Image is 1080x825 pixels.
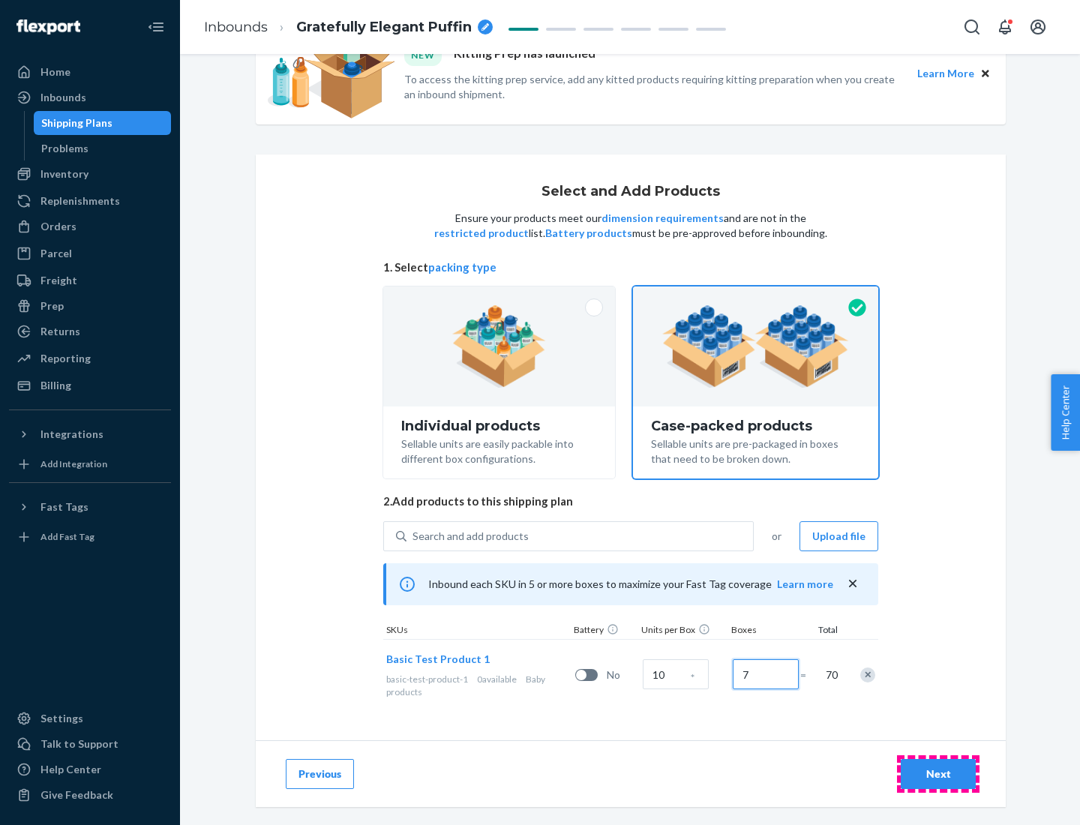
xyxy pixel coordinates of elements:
[860,667,875,682] div: Remove Item
[9,214,171,238] a: Orders
[433,211,829,241] p: Ensure your products meet our and are not in the list. must be pre-approved before inbounding.
[41,141,88,156] div: Problems
[651,433,860,466] div: Sellable units are pre-packaged in boxes that need to be broken down.
[9,162,171,186] a: Inventory
[9,757,171,781] a: Help Center
[386,652,490,665] span: Basic Test Product 1
[9,452,171,476] a: Add Integration
[40,530,94,543] div: Add Fast Tag
[607,667,637,682] span: No
[383,259,878,275] span: 1. Select
[412,529,529,544] div: Search and add products
[383,623,571,639] div: SKUs
[728,623,803,639] div: Boxes
[9,294,171,318] a: Prep
[452,305,546,388] img: individual-pack.facf35554cb0f1810c75b2bd6df2d64e.png
[40,762,101,777] div: Help Center
[40,736,118,751] div: Talk to Support
[404,45,442,65] div: NEW
[9,783,171,807] button: Give Feedback
[9,732,171,756] a: Talk to Support
[9,373,171,397] a: Billing
[9,85,171,109] a: Inbounds
[9,189,171,213] a: Replenishments
[638,623,728,639] div: Units per Box
[383,493,878,509] span: 2. Add products to this shipping plan
[9,346,171,370] a: Reporting
[990,12,1020,42] button: Open notifications
[777,577,833,592] button: Learn more
[651,418,860,433] div: Case-packed products
[40,787,113,802] div: Give Feedback
[386,673,468,685] span: basic-test-product-1
[917,65,974,82] button: Learn More
[401,418,597,433] div: Individual products
[799,521,878,551] button: Upload file
[901,759,976,789] button: Next
[913,766,963,781] div: Next
[571,623,638,639] div: Battery
[9,495,171,519] button: Fast Tags
[34,136,172,160] a: Problems
[9,241,171,265] a: Parcel
[541,184,720,199] h1: Select and Add Products
[40,273,77,288] div: Freight
[141,12,171,42] button: Close Navigation
[40,351,91,366] div: Reporting
[40,427,103,442] div: Integrations
[40,324,80,339] div: Returns
[404,72,904,102] p: To access the kitting prep service, add any kitted products requiring kitting preparation when yo...
[40,711,83,726] div: Settings
[16,19,80,34] img: Flexport logo
[957,12,987,42] button: Open Search Box
[40,457,107,470] div: Add Integration
[545,226,632,241] button: Battery products
[428,259,496,275] button: packing type
[40,90,86,105] div: Inbounds
[386,652,490,667] button: Basic Test Product 1
[286,759,354,789] button: Previous
[40,193,120,208] div: Replenishments
[401,433,597,466] div: Sellable units are easily packable into different box configurations.
[733,659,799,689] input: Number of boxes
[386,673,569,698] div: Baby products
[41,115,112,130] div: Shipping Plans
[40,246,72,261] div: Parcel
[9,706,171,730] a: Settings
[434,226,529,241] button: restricted product
[823,667,838,682] span: 70
[9,319,171,343] a: Returns
[803,623,841,639] div: Total
[192,5,505,49] ol: breadcrumbs
[9,60,171,84] a: Home
[643,659,709,689] input: Case Quantity
[40,499,88,514] div: Fast Tags
[772,529,781,544] span: or
[40,64,70,79] div: Home
[800,667,815,682] span: =
[977,65,994,82] button: Close
[40,378,71,393] div: Billing
[454,45,595,65] p: Kitting Prep has launched
[383,563,878,605] div: Inbound each SKU in 5 or more boxes to maximize your Fast Tag coverage
[40,298,64,313] div: Prep
[9,525,171,549] a: Add Fast Tag
[601,211,724,226] button: dimension requirements
[1023,12,1053,42] button: Open account menu
[34,111,172,135] a: Shipping Plans
[204,19,268,35] a: Inbounds
[477,673,517,685] span: 0 available
[9,268,171,292] a: Freight
[40,219,76,234] div: Orders
[9,422,171,446] button: Integrations
[1051,374,1080,451] button: Help Center
[296,18,472,37] span: Gratefully Elegant Puffin
[40,166,88,181] div: Inventory
[845,576,860,592] button: close
[662,305,849,388] img: case-pack.59cecea509d18c883b923b81aeac6d0b.png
